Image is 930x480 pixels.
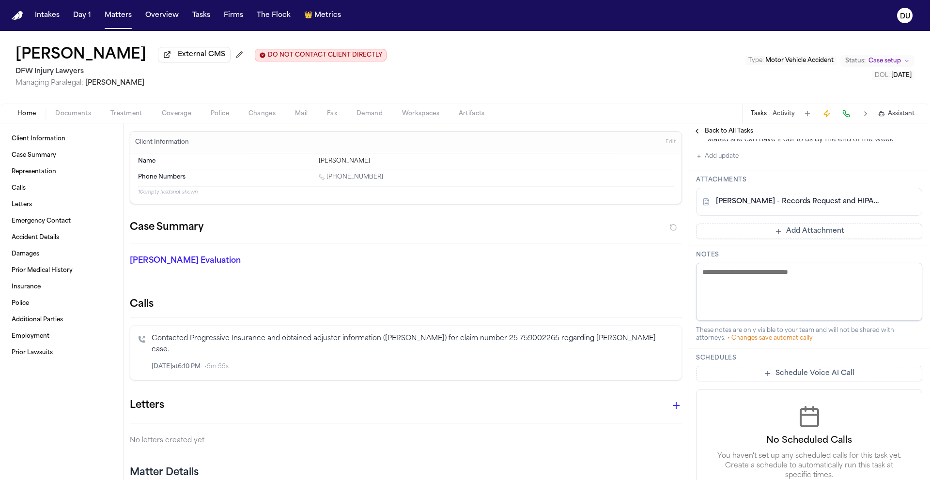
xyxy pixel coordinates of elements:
[300,7,345,24] button: crownMetrics
[8,131,116,147] a: Client Information
[666,139,676,146] span: Edit
[8,180,116,196] a: Calls
[130,220,203,235] h2: Case Summary
[85,79,144,87] span: [PERSON_NAME]
[748,58,764,63] span: Type :
[745,56,837,65] button: Edit Type: Motor Vehicle Accident
[15,46,146,64] h1: [PERSON_NAME]
[130,255,306,267] p: [PERSON_NAME] Evaluation
[8,279,116,295] a: Insurance
[15,46,146,64] button: Edit matter name
[696,224,922,239] button: Add Attachment
[696,150,739,162] button: Add update
[459,110,485,118] span: Artifacts
[204,363,229,371] span: • 5m 55s
[138,173,186,181] span: Phone Numbers
[688,127,758,135] button: Back to All Tasks
[31,7,63,24] button: Intakes
[211,110,229,118] span: Police
[875,73,890,78] span: DOL :
[663,135,679,150] button: Edit
[268,51,382,59] span: DO NOT CONTACT CLIENT DIRECTLY
[130,466,199,480] h2: Matter Details
[220,7,247,24] button: Firms
[55,110,91,118] span: Documents
[130,398,164,413] h1: Letters
[845,57,866,65] span: Status:
[17,110,36,118] span: Home
[141,7,183,24] button: Overview
[8,197,116,212] a: Letters
[130,298,682,311] h2: Calls
[773,110,795,118] button: Activity
[162,110,191,118] span: Coverage
[8,148,116,163] a: Case Summary
[696,354,922,362] h3: Schedules
[820,107,834,120] button: Create Immediate Task
[319,157,674,165] div: [PERSON_NAME]
[801,107,814,120] button: Add Task
[110,110,142,118] span: Treatment
[253,7,294,24] button: The Flock
[765,58,834,63] span: Motor Vehicle Accident
[152,363,201,371] span: [DATE] at 6:10 PM
[712,434,906,448] h3: No Scheduled Calls
[402,110,439,118] span: Workspaces
[696,366,922,381] button: Schedule Voice AI Call
[133,138,191,146] h3: Client Information
[8,312,116,328] a: Additional Parties
[751,110,767,118] button: Tasks
[840,55,914,67] button: Change status from Case setup
[696,251,922,259] h3: Notes
[878,110,914,118] button: Assistant
[248,110,276,118] span: Changes
[178,50,225,60] span: External CMS
[8,230,116,245] a: Accident Details
[15,79,83,87] span: Managing Paralegal:
[295,110,308,118] span: Mail
[69,7,95,24] button: Day 1
[130,435,682,447] p: No letters created yet
[696,327,922,342] div: These notes are only visible to your team and will not be shared with attorneys.
[12,11,23,20] img: Finch Logo
[839,107,853,120] button: Make a Call
[696,176,922,184] h3: Attachments
[327,110,337,118] span: Fax
[872,71,914,80] button: Edit DOL: 2025-06-05
[158,47,231,62] button: External CMS
[8,246,116,262] a: Damages
[716,197,883,207] a: [PERSON_NAME] - Records Request and HIPAA to Care Plus Pain - [DATE]
[8,164,116,180] a: Representation
[8,345,116,360] a: Prior Lawsuits
[8,263,116,278] a: Prior Medical History
[705,127,753,135] span: Back to All Tasks
[868,57,901,65] span: Case setup
[8,296,116,311] a: Police
[8,329,116,344] a: Employment
[12,11,23,20] a: Home
[891,73,912,78] span: [DATE]
[319,173,383,181] a: Call 1 (469) 534-4593
[356,110,383,118] span: Demand
[255,49,387,61] button: Edit client contact restriction
[188,7,214,24] button: Tasks
[152,333,674,356] p: Contacted Progressive Insurance and obtained adjuster information ([PERSON_NAME]) for claim numbe...
[888,110,914,118] span: Assistant
[728,335,813,341] span: • Changes save automatically
[101,7,136,24] button: Matters
[138,189,674,196] p: 10 empty fields not shown.
[138,157,313,165] dt: Name
[15,66,387,77] h2: DFW Injury Lawyers
[8,213,116,229] a: Emergency Contact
